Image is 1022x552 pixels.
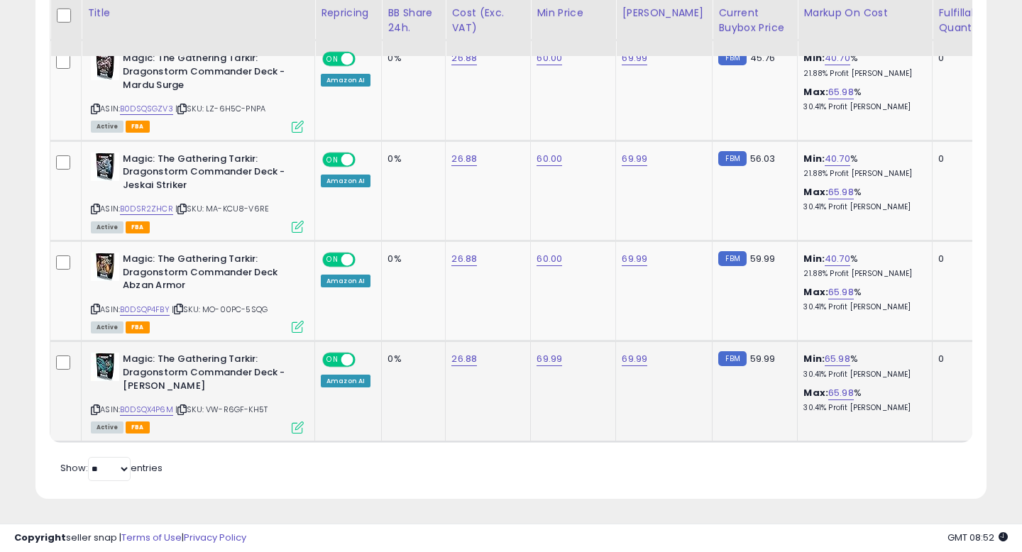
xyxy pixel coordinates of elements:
span: FBA [126,421,150,434]
p: 30.41% Profit [PERSON_NAME] [803,102,921,112]
img: 41TX85t2xGL._SL40_.jpg [91,153,119,181]
small: FBM [718,151,746,166]
span: | SKU: LZ-6H5C-PNPA [175,103,265,114]
b: Magic: The Gathering Tarkir: Dragonstorm Commander Deck - Mardu Surge [123,52,295,95]
a: 65.98 [828,85,854,99]
span: | SKU: VW-R6GF-KH5T [175,404,268,415]
small: FBM [718,251,746,266]
span: All listings currently available for purchase on Amazon [91,321,123,333]
a: B0DSQSGZV3 [120,103,173,115]
p: 30.41% Profit [PERSON_NAME] [803,302,921,312]
a: 60.00 [537,252,562,266]
span: ON [324,354,341,366]
p: 21.88% Profit [PERSON_NAME] [803,69,921,79]
a: 69.99 [537,352,562,366]
div: ASIN: [91,253,304,331]
a: 69.99 [622,252,647,266]
span: FBA [126,321,150,333]
a: 65.98 [828,185,854,199]
span: | SKU: MA-KCU8-V6RE [175,203,269,214]
div: % [803,86,921,112]
span: All listings currently available for purchase on Amazon [91,221,123,233]
a: 26.88 [451,252,477,266]
span: 59.99 [750,352,776,365]
a: Terms of Use [121,531,182,544]
span: FBA [126,121,150,133]
div: 0% [388,52,434,65]
a: 60.00 [537,51,562,65]
div: 0% [388,253,434,265]
span: 2025-09-17 08:52 GMT [947,531,1008,544]
div: Cost (Exc. VAT) [451,6,524,35]
div: % [803,186,921,212]
a: 69.99 [622,152,647,166]
a: 40.70 [825,51,850,65]
span: ON [324,254,341,266]
div: Amazon AI [321,375,370,387]
div: % [803,387,921,413]
b: Max: [803,386,828,399]
div: BB Share 24h. [388,6,439,35]
a: 69.99 [622,352,647,366]
a: 69.99 [622,51,647,65]
img: 41Lc2vYyXpL._SL40_.jpg [91,52,119,80]
span: All listings currently available for purchase on Amazon [91,421,123,434]
div: Title [87,6,309,21]
span: OFF [353,53,376,65]
span: Show: entries [60,461,163,475]
a: 26.88 [451,152,477,166]
div: ASIN: [91,353,304,431]
span: ON [324,153,341,165]
strong: Copyright [14,531,66,544]
a: 65.98 [825,352,850,366]
b: Max: [803,285,828,299]
span: OFF [353,354,376,366]
div: 0 [938,353,982,365]
div: ASIN: [91,52,304,131]
a: B0DSQP4FBY [120,304,170,316]
a: 26.88 [451,352,477,366]
b: Magic: The Gathering Tarkir: Dragonstorm Commander Deck Abzan Armor [123,253,295,296]
a: B0DSR2ZHCR [120,203,173,215]
span: OFF [353,153,376,165]
div: Markup on Cost [803,6,926,21]
a: 40.70 [825,252,850,266]
div: % [803,353,921,379]
div: Fulfillable Quantity [938,6,987,35]
p: 21.88% Profit [PERSON_NAME] [803,169,921,179]
span: ON [324,53,341,65]
div: 0 [938,153,982,165]
div: ASIN: [91,153,304,231]
span: 59.99 [750,252,776,265]
div: Min Price [537,6,610,21]
p: 21.88% Profit [PERSON_NAME] [803,269,921,279]
b: Min: [803,352,825,365]
div: Amazon AI [321,175,370,187]
b: Min: [803,51,825,65]
p: 30.41% Profit [PERSON_NAME] [803,403,921,413]
div: 0 [938,253,982,265]
b: Magic: The Gathering Tarkir: Dragonstorm Commander Deck - [PERSON_NAME] [123,353,295,396]
span: 56.03 [750,152,776,165]
span: FBA [126,221,150,233]
span: OFF [353,254,376,266]
b: Magic: The Gathering Tarkir: Dragonstorm Commander Deck - Jeskai Striker [123,153,295,196]
span: | SKU: MO-00PC-5SQG [172,304,268,315]
b: Min: [803,252,825,265]
img: 41VeeUZAEoL._SL40_.jpg [91,253,119,281]
a: Privacy Policy [184,531,246,544]
p: 30.41% Profit [PERSON_NAME] [803,370,921,380]
p: 30.41% Profit [PERSON_NAME] [803,202,921,212]
div: % [803,253,921,279]
span: 45.76 [750,51,776,65]
a: 65.98 [828,285,854,299]
div: Current Buybox Price [718,6,791,35]
a: 26.88 [451,51,477,65]
div: Amazon AI [321,74,370,87]
div: seller snap | | [14,531,246,545]
div: Repricing [321,6,375,21]
div: % [803,52,921,78]
a: B0DSQX4P6M [120,404,173,416]
div: 0 [938,52,982,65]
div: 0% [388,153,434,165]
